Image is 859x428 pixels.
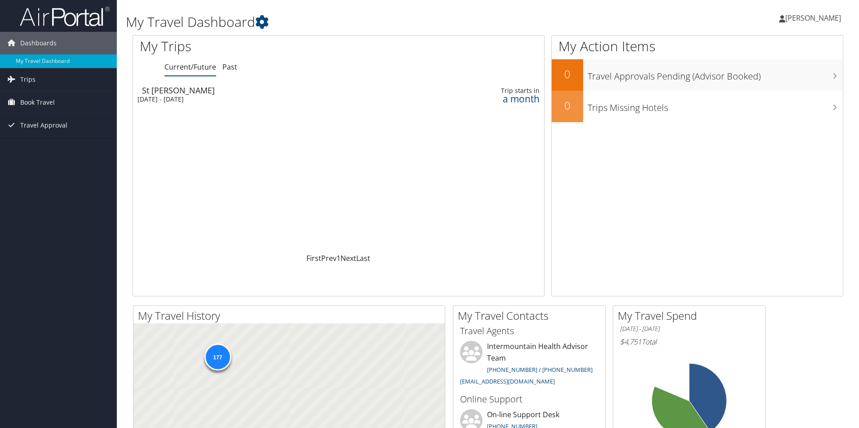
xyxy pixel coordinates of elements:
[140,37,366,56] h1: My Trips
[126,13,609,31] h1: My Travel Dashboard
[552,66,583,82] h2: 0
[588,66,843,83] h3: Travel Approvals Pending (Advisor Booked)
[20,68,35,91] span: Trips
[451,87,540,95] div: Trip starts in
[779,4,850,31] a: [PERSON_NAME]
[164,62,216,72] a: Current/Future
[785,13,841,23] span: [PERSON_NAME]
[620,337,758,347] h6: Total
[20,114,67,137] span: Travel Approval
[341,253,356,263] a: Next
[20,32,57,54] span: Dashboards
[306,253,321,263] a: First
[620,337,642,347] span: $4,751
[222,62,237,72] a: Past
[204,344,231,371] div: 177
[552,37,843,56] h1: My Action Items
[552,91,843,122] a: 0Trips Missing Hotels
[460,325,598,337] h3: Travel Agents
[142,86,403,94] div: St [PERSON_NAME]
[137,95,399,103] div: [DATE] - [DATE]
[460,393,598,406] h3: Online Support
[451,95,540,103] div: a month
[458,308,605,323] h2: My Travel Contacts
[552,59,843,91] a: 0Travel Approvals Pending (Advisor Booked)
[552,98,583,113] h2: 0
[321,253,337,263] a: Prev
[356,253,370,263] a: Last
[620,325,758,333] h6: [DATE] - [DATE]
[487,366,593,374] a: [PHONE_NUMBER] / [PHONE_NUMBER]
[588,97,843,114] h3: Trips Missing Hotels
[20,91,55,114] span: Book Travel
[618,308,765,323] h2: My Travel Spend
[138,308,445,323] h2: My Travel History
[20,6,110,27] img: airportal-logo.png
[460,377,555,385] a: [EMAIL_ADDRESS][DOMAIN_NAME]
[456,341,603,389] li: Intermountain Health Advisor Team
[337,253,341,263] a: 1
